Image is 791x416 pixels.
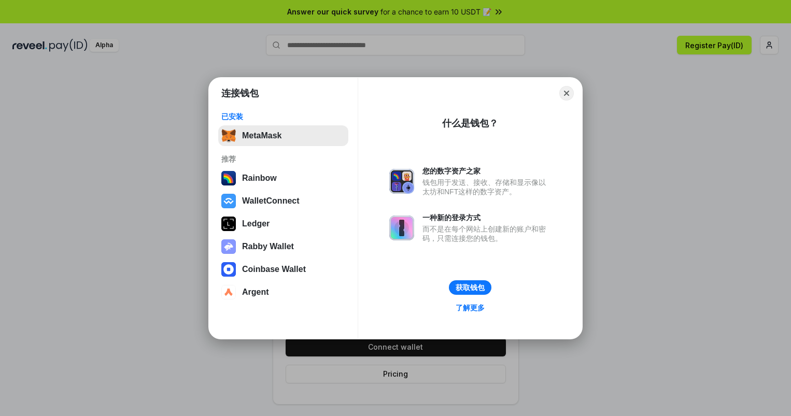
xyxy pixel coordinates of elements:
div: 一种新的登录方式 [422,213,551,222]
div: 您的数字资产之家 [422,166,551,176]
button: WalletConnect [218,191,348,211]
div: WalletConnect [242,196,300,206]
div: 了解更多 [456,303,485,312]
div: Rabby Wallet [242,242,294,251]
h1: 连接钱包 [221,87,259,99]
button: Rainbow [218,168,348,189]
img: svg+xml,%3Csvg%20xmlns%3D%22http%3A%2F%2Fwww.w3.org%2F2000%2Fsvg%22%20fill%3D%22none%22%20viewBox... [389,169,414,194]
button: Coinbase Wallet [218,259,348,280]
a: 了解更多 [449,301,491,314]
div: Coinbase Wallet [242,265,306,274]
button: Close [559,86,574,101]
button: Rabby Wallet [218,236,348,257]
img: svg+xml,%3Csvg%20xmlns%3D%22http%3A%2F%2Fwww.w3.org%2F2000%2Fsvg%22%20fill%3D%22none%22%20viewBox... [221,239,236,254]
img: svg+xml,%3Csvg%20xmlns%3D%22http%3A%2F%2Fwww.w3.org%2F2000%2Fsvg%22%20fill%3D%22none%22%20viewBox... [389,216,414,240]
div: 而不是在每个网站上创建新的账户和密码，只需连接您的钱包。 [422,224,551,243]
div: 推荐 [221,154,345,164]
img: svg+xml,%3Csvg%20xmlns%3D%22http%3A%2F%2Fwww.w3.org%2F2000%2Fsvg%22%20width%3D%2228%22%20height%3... [221,217,236,231]
img: svg+xml,%3Csvg%20width%3D%2228%22%20height%3D%2228%22%20viewBox%3D%220%200%2028%2028%22%20fill%3D... [221,285,236,299]
div: Argent [242,288,269,297]
button: MetaMask [218,125,348,146]
div: MetaMask [242,131,281,140]
img: svg+xml,%3Csvg%20width%3D%22120%22%20height%3D%22120%22%20viewBox%3D%220%200%20120%20120%22%20fil... [221,171,236,185]
button: 获取钱包 [449,280,491,295]
div: Rainbow [242,174,277,183]
div: 什么是钱包？ [442,117,498,130]
button: Ledger [218,213,348,234]
div: 已安装 [221,112,345,121]
div: Ledger [242,219,270,228]
div: 获取钱包 [456,283,485,292]
button: Argent [218,282,348,303]
img: svg+xml,%3Csvg%20width%3D%2228%22%20height%3D%2228%22%20viewBox%3D%220%200%2028%2028%22%20fill%3D... [221,262,236,277]
img: svg+xml,%3Csvg%20fill%3D%22none%22%20height%3D%2233%22%20viewBox%3D%220%200%2035%2033%22%20width%... [221,128,236,143]
div: 钱包用于发送、接收、存储和显示像以太坊和NFT这样的数字资产。 [422,178,551,196]
img: svg+xml,%3Csvg%20width%3D%2228%22%20height%3D%2228%22%20viewBox%3D%220%200%2028%2028%22%20fill%3D... [221,194,236,208]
